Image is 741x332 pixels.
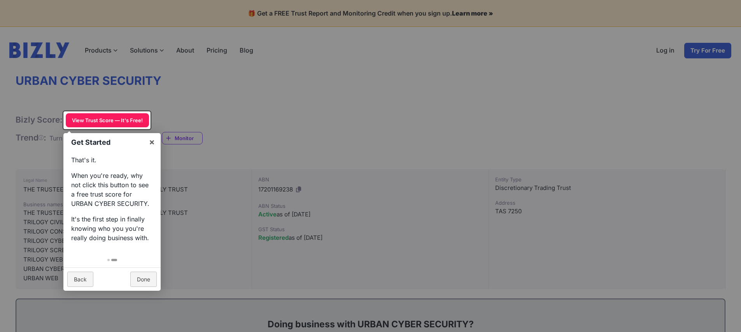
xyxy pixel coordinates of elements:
[71,214,153,242] p: It's the first step in finally knowing who you you're really doing business with.
[71,171,153,208] p: When you're ready, why not click this button to see a free trust score for URBAN CYBER SECURITY.
[71,155,153,165] p: That's it.
[67,272,93,287] a: Back
[130,272,157,287] a: Done
[71,137,145,148] h1: Get Started
[143,133,161,151] a: ×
